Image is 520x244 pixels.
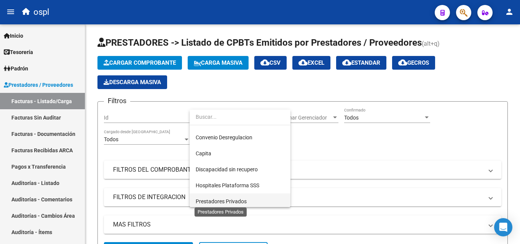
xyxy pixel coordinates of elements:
span: Convenio Desregulacion [196,134,252,140]
span: Capita [196,150,211,156]
span: Hospitales Plataforma SSS [196,182,259,188]
div: Open Intercom Messenger [494,218,512,236]
span: Discapacidad sin recupero [196,166,258,172]
span: Prestadores Privados [196,198,247,204]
